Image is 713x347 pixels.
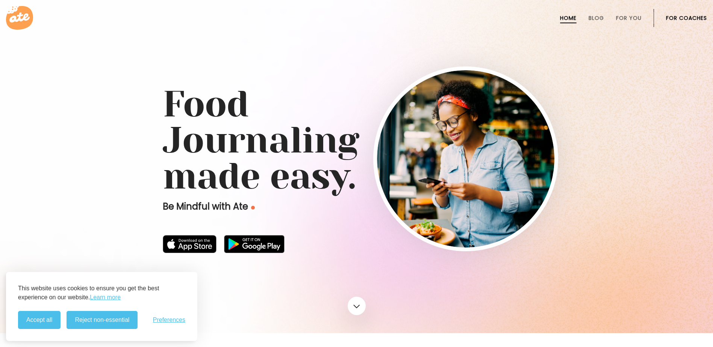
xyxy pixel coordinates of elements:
a: Learn more [90,293,121,302]
button: Reject non-essential [67,311,138,329]
button: Toggle preferences [153,317,185,323]
h1: Food Journaling made easy. [163,86,551,195]
p: Be Mindful with Ate [163,201,373,213]
button: Accept all cookies [18,311,61,329]
p: This website uses cookies to ensure you get the best experience on our website. [18,284,185,302]
img: home-hero-img-rounded.png [377,70,554,247]
img: badge-download-apple.svg [163,235,217,253]
a: For Coaches [666,15,707,21]
a: For You [616,15,642,21]
a: Home [560,15,577,21]
img: badge-download-google.png [224,235,285,253]
span: Preferences [153,317,185,323]
a: Blog [589,15,604,21]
